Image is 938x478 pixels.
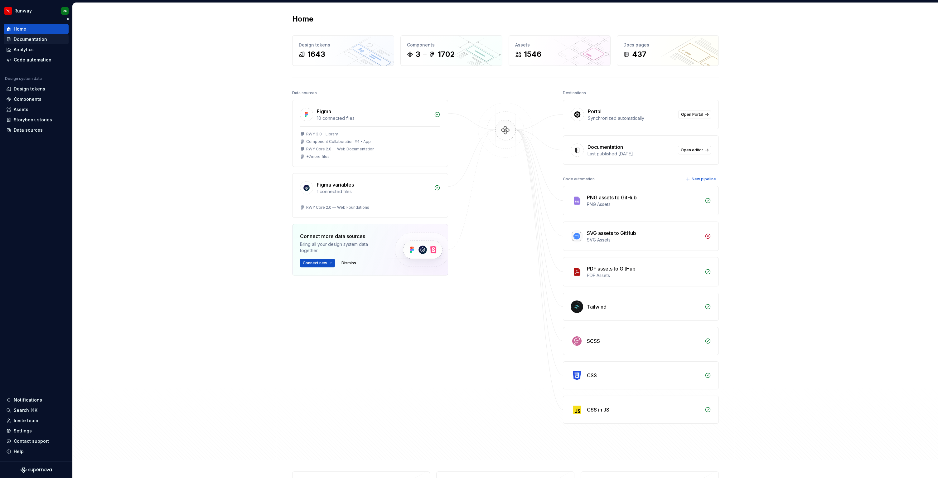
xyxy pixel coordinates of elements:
[4,405,69,415] button: Search ⌘K
[14,57,51,63] div: Code automation
[292,35,394,66] a: Design tokens1643
[300,259,335,267] button: Connect new
[4,24,69,34] a: Home
[587,337,600,345] div: SCSS
[306,139,371,144] div: Component Collaboration #4 - App
[400,35,502,66] a: Components31702
[4,7,12,15] img: 6b187050-a3ed-48aa-8485-808e17fcee26.png
[317,115,430,121] div: 10 connected files
[14,106,28,113] div: Assets
[317,108,331,115] div: Figma
[587,237,701,243] div: SVG Assets
[14,26,26,32] div: Home
[632,49,646,59] div: 437
[14,46,34,53] div: Analytics
[4,115,69,125] a: Storybook stories
[681,148,703,153] span: Open editor
[4,125,69,135] a: Data sources
[4,105,69,115] a: Assets
[438,49,455,59] div: 1702
[317,181,354,188] div: Figma variables
[4,45,69,55] a: Analytics
[292,173,448,218] a: Figma variables1 connected filesRWY Core 2.0 — Web Foundations
[14,86,45,92] div: Design tokens
[587,272,701,279] div: PDF Assets
[64,15,72,23] button: Collapse sidebar
[587,143,623,151] div: Documentation
[4,416,69,426] a: Invite team
[587,303,607,310] div: Tailwind
[14,407,37,413] div: Search ⌘K
[588,108,602,115] div: Portal
[4,436,69,446] button: Contact support
[299,42,388,48] div: Design tokens
[587,265,636,272] div: PDF assets to GitHub
[306,147,375,152] div: RWY Core 2.0 — Web Documentation
[407,42,496,48] div: Components
[4,426,69,436] a: Settings
[4,395,69,405] button: Notifications
[14,96,41,102] div: Components
[14,127,43,133] div: Data sources
[587,201,701,207] div: PNG Assets
[4,84,69,94] a: Design tokens
[292,100,448,167] a: Figma10 connected filesRWY 3.0 - LibraryComponent Collaboration #4 - AppRWY Core 2.0 — Web Docume...
[623,42,712,48] div: Docs pages
[587,372,597,379] div: CSS
[14,438,49,444] div: Contact support
[4,446,69,456] button: Help
[14,428,32,434] div: Settings
[587,406,609,413] div: CSS in JS
[5,76,42,81] div: Design system data
[515,42,604,48] div: Assets
[14,117,52,123] div: Storybook stories
[617,35,719,66] a: Docs pages437
[509,35,611,66] a: Assets1546
[14,397,42,403] div: Notifications
[292,89,317,97] div: Data sources
[563,175,595,183] div: Code automation
[4,55,69,65] a: Code automation
[681,112,703,117] span: Open Portal
[21,467,52,473] svg: Supernova Logo
[300,232,384,240] div: Connect more data sources
[306,154,330,159] div: + 7 more files
[587,229,636,237] div: SVG assets to GitHub
[678,146,711,154] a: Open editor
[306,205,369,210] div: RWY Core 2.0 — Web Foundations
[4,94,69,104] a: Components
[292,14,313,24] h2: Home
[14,448,24,455] div: Help
[306,132,338,137] div: RWY 3.0 - Library
[303,261,327,266] span: Connect new
[300,241,384,254] div: Bring all your design system data together.
[1,4,71,17] button: RunwayRC
[317,188,430,195] div: 1 connected files
[14,417,38,424] div: Invite team
[307,49,325,59] div: 1643
[587,194,637,201] div: PNG assets to GitHub
[63,8,67,13] div: RC
[692,177,716,182] span: New pipeline
[341,261,356,266] span: Dismiss
[14,8,32,14] div: Runway
[339,259,359,267] button: Dismiss
[416,49,420,59] div: 3
[587,151,674,157] div: Last published [DATE]
[524,49,541,59] div: 1546
[563,89,586,97] div: Destinations
[14,36,47,42] div: Documentation
[678,110,711,119] a: Open Portal
[4,34,69,44] a: Documentation
[588,115,674,121] div: Synchronized automatically
[684,175,719,183] button: New pipeline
